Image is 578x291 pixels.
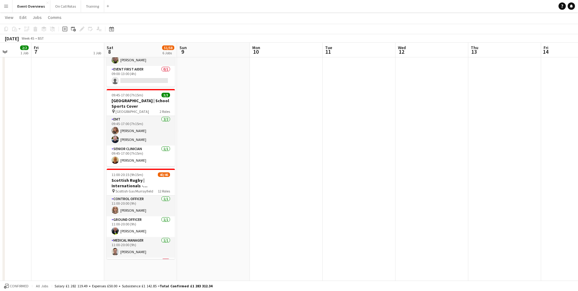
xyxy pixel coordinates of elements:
div: Salary £1 282 119.49 + Expenses £50.00 + Subsistence £1 142.85 = [55,284,212,288]
a: Comms [45,13,64,21]
span: Confirmed [10,284,29,288]
span: Jobs [33,15,42,20]
button: Event Overviews [12,0,50,12]
button: Confirmed [3,283,30,289]
span: Comms [48,15,62,20]
button: Training [81,0,104,12]
span: View [5,15,13,20]
div: BST [38,36,44,41]
span: Total Confirmed £1 283 312.34 [160,284,212,288]
button: On Call Rotas [50,0,81,12]
a: Jobs [30,13,44,21]
span: Week 45 [20,36,35,41]
span: Edit [20,15,27,20]
div: [DATE] [5,35,19,41]
a: View [2,13,16,21]
span: All jobs [35,284,49,288]
a: Edit [17,13,29,21]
